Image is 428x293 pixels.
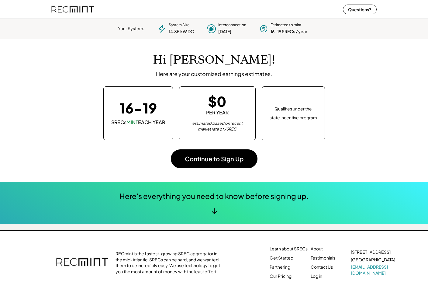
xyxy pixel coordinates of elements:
[126,119,138,125] font: MINT
[351,249,391,255] div: [STREET_ADDRESS]
[270,255,293,261] a: Get Started
[51,1,94,17] img: recmint-logotype%403x%20%281%29.jpeg
[311,255,335,261] a: Testimonials
[271,29,307,35] div: 16-19 SRECs / year
[351,257,395,263] div: [GEOGRAPHIC_DATA]
[218,29,231,35] div: [DATE]
[271,23,302,28] div: Estimated to mint
[311,246,323,252] a: About
[118,26,144,32] div: Your System:
[153,53,275,67] h1: Hi [PERSON_NAME]!
[270,114,317,121] div: state incentive program
[119,101,157,115] div: 16-19
[270,273,292,279] a: Our Pricing
[208,94,226,108] div: $0
[187,120,248,132] div: estimated based on recent market rate of /SREC
[169,23,189,28] div: System Size
[206,109,229,116] div: PER YEAR
[111,119,165,126] div: SRECs EACH YEAR
[343,5,377,14] button: Questions?
[56,252,108,273] img: recmint-logotype%403x.png
[270,264,290,270] a: Partnering
[351,264,396,276] a: [EMAIL_ADDRESS][DOMAIN_NAME]
[171,149,257,168] button: Continue to Sign Up
[270,246,308,252] a: Learn about SRECs
[311,273,322,279] a: Log in
[116,251,223,274] div: RECmint is the fastest-growing SREC aggregator in the mid-Atlantic. SRECs can be hard, and we wan...
[156,70,272,77] div: Here are your customized earnings estimates.
[119,191,309,201] div: Here's everything you need to know before signing up.
[274,106,312,112] div: Qualifies under the
[211,206,217,215] div: ↓
[169,29,194,35] div: 14.85 kW DC
[311,264,333,270] a: Contact Us
[218,23,246,28] div: Interconnection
